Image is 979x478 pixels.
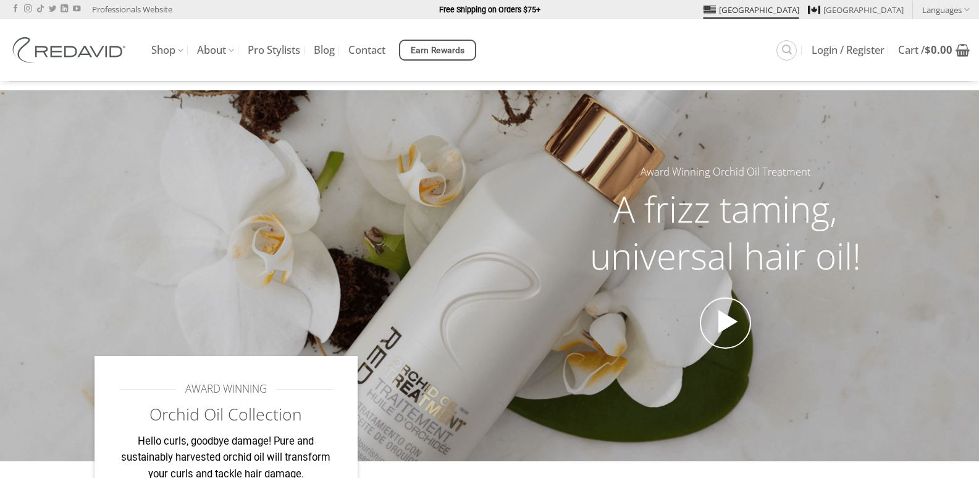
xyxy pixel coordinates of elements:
[36,5,44,14] a: Follow on TikTok
[348,39,385,61] a: Contact
[439,5,540,14] strong: Free Shipping on Orders $75+
[9,37,133,63] img: REDAVID Salon Products | United States
[700,297,752,349] a: Open video in lightbox
[776,40,797,61] a: Search
[399,40,476,61] a: Earn Rewards
[73,5,80,14] a: Follow on YouTube
[61,5,68,14] a: Follow on LinkedIn
[314,39,335,61] a: Blog
[898,45,952,55] span: Cart /
[808,1,904,19] a: [GEOGRAPHIC_DATA]
[151,38,183,62] a: Shop
[197,38,234,62] a: About
[925,43,931,57] span: $
[24,5,32,14] a: Follow on Instagram
[49,5,56,14] a: Follow on Twitter
[898,36,970,64] a: View cart
[248,39,300,61] a: Pro Stylists
[704,1,799,19] a: [GEOGRAPHIC_DATA]
[119,404,334,425] h2: Orchid Oil Collection
[566,186,885,279] h2: A frizz taming, universal hair oil!
[411,44,465,58] span: Earn Rewards
[12,5,19,14] a: Follow on Facebook
[922,1,970,19] a: Languages
[566,164,885,181] h5: Award Winning Orchid Oil Treatment
[812,45,884,55] span: Login / Register
[925,43,952,57] bdi: 0.00
[185,381,267,398] span: AWARD WINNING
[812,39,884,61] a: Login / Register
